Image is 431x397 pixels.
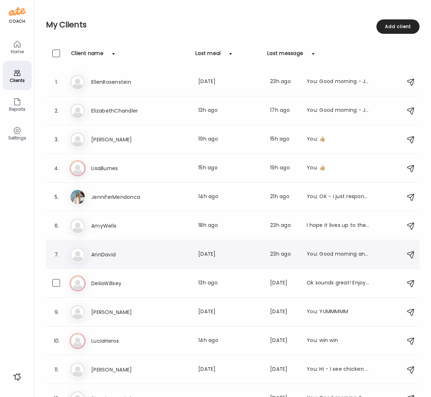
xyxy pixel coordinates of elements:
[195,50,221,61] div: Last meal
[307,279,370,288] div: Ok sounds great! Enjoy your [DATE]!!
[4,107,30,111] div: Reports
[307,106,370,115] div: You: Good morning - Just checking in to see that you are alkalizing in the AM - either with Alkal...
[46,19,420,30] h2: My Clients
[91,222,154,230] h3: AmyWells
[91,279,154,288] h3: DeliaWillsey
[198,135,261,144] div: 19h ago
[198,222,261,230] div: 18h ago
[270,193,298,201] div: 21h ago
[4,136,30,140] div: Settings
[270,222,298,230] div: 23h ago
[91,106,154,115] h3: ElizabethChandler
[307,308,370,316] div: You: YUMMMMM
[71,50,103,61] div: Client name
[52,308,61,316] div: 9.
[307,337,370,345] div: You: win win
[4,78,30,83] div: Clients
[52,135,61,144] div: 3.
[198,279,261,288] div: 13h ago
[52,106,61,115] div: 2.
[198,308,261,316] div: [DATE]
[91,135,154,144] h3: [PERSON_NAME]
[52,193,61,201] div: 5.
[52,164,61,173] div: 4.
[198,193,261,201] div: 14h ago
[91,250,154,259] h3: AnnDavid
[270,308,298,316] div: [DATE]
[270,78,298,86] div: 23h ago
[91,337,154,345] h3: LuciaHeros
[91,193,154,201] h3: JenniferMendonca
[52,222,61,230] div: 6.
[9,18,25,24] div: coach
[198,78,261,86] div: [DATE]
[270,106,298,115] div: 17h ago
[270,279,298,288] div: [DATE]
[307,365,370,374] div: You: Hi - I see chicken broth and i just want to make sure this is for the nutrition and not that...
[52,337,61,345] div: 10.
[91,308,154,316] h3: [PERSON_NAME]
[9,6,26,17] img: ate
[198,106,261,115] div: 13h ago
[198,365,261,374] div: [DATE]
[270,135,298,144] div: 15h ago
[270,365,298,374] div: [DATE]
[52,365,61,374] div: 11.
[307,193,370,201] div: You: OK - i just responded to your text - are there 4 pages of reports or 5? i recieved 5 but the...
[198,337,261,345] div: 14h ago
[307,135,370,144] div: You: 👍🏼
[307,222,370,230] div: I hope it lives up to the hype - I’ve tried so many different powders.
[91,365,154,374] h3: [PERSON_NAME]
[270,164,298,173] div: 19h ago
[307,78,370,86] div: You: Good morning - Just checking in to see that you are alkalizing in the AM - either with Alkal...
[4,49,30,54] div: Home
[198,250,261,259] div: [DATE]
[52,78,61,86] div: 1.
[376,19,420,34] div: Add client
[198,164,261,173] div: 15h ago
[52,250,61,259] div: 7.
[91,78,154,86] h3: EllenRosenstein
[267,50,303,61] div: Last message
[91,164,154,173] h3: LisaBurnes
[270,250,298,259] div: 23h ago
[307,250,370,259] div: You: Good morning and welcome to week 4 of the Method! I hope you are feeling great [DATE] Mornin...
[270,337,298,345] div: [DATE]
[307,164,370,173] div: You: 👍🏼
